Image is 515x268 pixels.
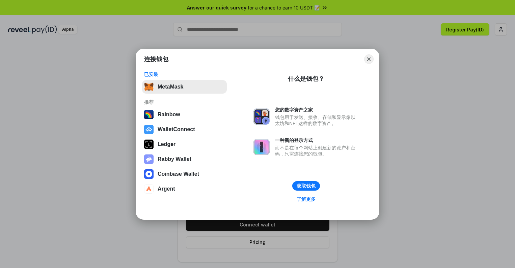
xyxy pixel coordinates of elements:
div: Coinbase Wallet [158,171,199,177]
div: Argent [158,186,175,192]
div: Rabby Wallet [158,156,191,162]
h1: 连接钱包 [144,55,168,63]
button: Coinbase Wallet [142,167,227,181]
div: 钱包用于发送、接收、存储和显示像以太坊和NFT这样的数字资产。 [275,114,359,126]
div: 一种新的登录方式 [275,137,359,143]
button: Rainbow [142,108,227,121]
img: svg+xml,%3Csvg%20xmlns%3D%22http%3A%2F%2Fwww.w3.org%2F2000%2Fsvg%22%20fill%3D%22none%22%20viewBox... [144,154,154,164]
div: 已安装 [144,71,225,77]
button: Ledger [142,138,227,151]
button: 获取钱包 [292,181,320,191]
div: 了解更多 [297,196,316,202]
div: Ledger [158,141,175,147]
img: svg+xml,%3Csvg%20xmlns%3D%22http%3A%2F%2Fwww.w3.org%2F2000%2Fsvg%22%20fill%3D%22none%22%20viewBox... [253,108,270,125]
div: Rainbow [158,112,180,118]
img: svg+xml,%3Csvg%20width%3D%2228%22%20height%3D%2228%22%20viewBox%3D%220%200%2028%2028%22%20fill%3D... [144,184,154,194]
img: svg+xml,%3Csvg%20width%3D%2228%22%20height%3D%2228%22%20viewBox%3D%220%200%2028%2028%22%20fill%3D... [144,169,154,179]
div: 获取钱包 [297,183,316,189]
button: Rabby Wallet [142,152,227,166]
img: svg+xml,%3Csvg%20fill%3D%22none%22%20height%3D%2233%22%20viewBox%3D%220%200%2035%2033%22%20width%... [144,82,154,92]
button: Close [364,54,374,64]
img: svg+xml,%3Csvg%20xmlns%3D%22http%3A%2F%2Fwww.w3.org%2F2000%2Fsvg%22%20width%3D%2228%22%20height%3... [144,140,154,149]
div: 推荐 [144,99,225,105]
div: 您的数字资产之家 [275,107,359,113]
div: WalletConnect [158,126,195,132]
img: svg+xml,%3Csvg%20width%3D%22120%22%20height%3D%22120%22%20viewBox%3D%220%200%20120%20120%22%20fil... [144,110,154,119]
button: MetaMask [142,80,227,94]
div: 什么是钱包？ [288,75,324,83]
img: svg+xml,%3Csvg%20xmlns%3D%22http%3A%2F%2Fwww.w3.org%2F2000%2Fsvg%22%20fill%3D%22none%22%20viewBox... [253,139,270,155]
button: Argent [142,182,227,196]
div: MetaMask [158,84,183,90]
div: 而不是在每个网站上创建新的账户和密码，只需连接您的钱包。 [275,145,359,157]
a: 了解更多 [293,195,320,203]
img: svg+xml,%3Csvg%20width%3D%2228%22%20height%3D%2228%22%20viewBox%3D%220%200%2028%2028%22%20fill%3D... [144,125,154,134]
button: WalletConnect [142,123,227,136]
